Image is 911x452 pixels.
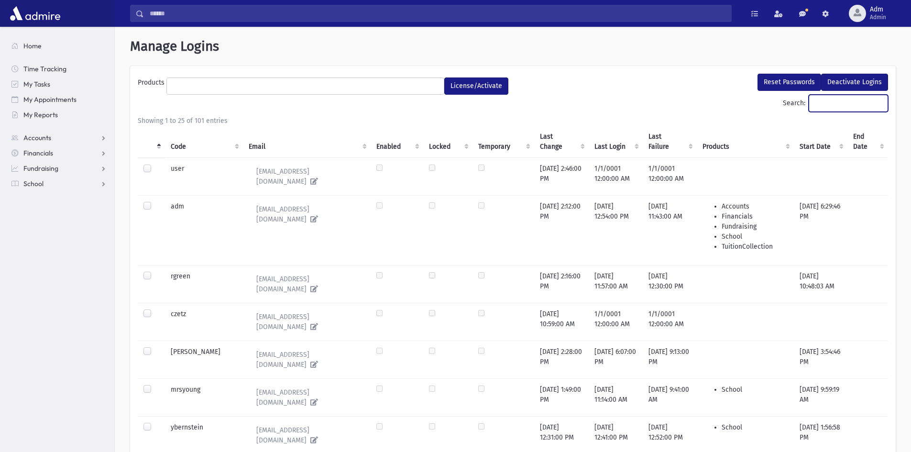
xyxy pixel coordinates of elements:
th: Email : activate to sort column ascending [243,126,371,158]
a: [EMAIL_ADDRESS][DOMAIN_NAME] [249,385,365,410]
th: Last Failure : activate to sort column ascending [643,126,697,158]
td: adm [165,195,243,265]
td: [PERSON_NAME] [165,341,243,378]
a: [EMAIL_ADDRESS][DOMAIN_NAME] [249,201,365,227]
li: School [722,385,788,395]
td: [DATE] 12:30:00 PM [643,265,697,303]
td: [DATE] 10:59:00 AM [534,303,588,341]
td: [DATE] 6:29:46 PM [794,195,847,265]
td: 1/1/0001 12:00:00 AM [643,303,697,341]
td: [DATE] 11:14:00 AM [589,378,643,416]
th: Locked : activate to sort column ascending [423,126,472,158]
a: Time Tracking [4,61,114,77]
td: mrsyoung [165,378,243,416]
input: Search [144,5,731,22]
span: Time Tracking [23,65,66,73]
a: My Appointments [4,92,114,107]
td: [DATE] 6:07:00 PM [589,341,643,378]
span: Accounts [23,133,51,142]
a: Home [4,38,114,54]
li: School [722,422,788,432]
a: My Tasks [4,77,114,92]
th: Last Login : activate to sort column ascending [589,126,643,158]
span: My Reports [23,110,58,119]
li: TuitionCollection [722,242,788,252]
a: Accounts [4,130,114,145]
a: [EMAIL_ADDRESS][DOMAIN_NAME] [249,164,365,189]
span: School [23,179,44,188]
td: [DATE] 9:41:00 AM [643,378,697,416]
span: My Tasks [23,80,50,88]
td: [DATE] 9:59:19 AM [794,378,847,416]
th: Code : activate to sort column ascending [165,126,243,158]
td: [DATE] 2:46:00 PM [534,157,588,195]
a: Fundraising [4,161,114,176]
span: Fundraising [23,164,58,173]
li: Fundraising [722,221,788,232]
span: Financials [23,149,53,157]
td: [DATE] 1:49:00 PM [534,378,588,416]
td: czetz [165,303,243,341]
input: Search: [809,95,888,112]
td: [DATE] 10:48:03 AM [794,265,847,303]
a: Financials [4,145,114,161]
span: My Appointments [23,95,77,104]
button: Reset Passwords [757,74,821,91]
th: : activate to sort column descending [138,126,165,158]
a: School [4,176,114,191]
td: [DATE] 3:54:46 PM [794,341,847,378]
li: Accounts [722,201,788,211]
a: My Reports [4,107,114,122]
button: License/Activate [444,77,508,95]
a: [EMAIL_ADDRESS][DOMAIN_NAME] [249,347,365,373]
th: End Date : activate to sort column ascending [847,126,888,158]
td: [DATE] 2:16:00 PM [534,265,588,303]
td: [DATE] 2:28:00 PM [534,341,588,378]
span: Home [23,42,42,50]
td: [DATE] 9:13:00 PM [643,341,697,378]
button: Deactivate Logins [821,74,888,91]
a: [EMAIL_ADDRESS][DOMAIN_NAME] [249,422,365,448]
td: 1/1/0001 12:00:00 AM [589,157,643,195]
td: 1/1/0001 12:00:00 AM [589,303,643,341]
td: 1/1/0001 12:00:00 AM [643,157,697,195]
th: Temporary : activate to sort column ascending [472,126,534,158]
label: Search: [783,95,888,112]
th: Last Change : activate to sort column ascending [534,126,588,158]
h1: Manage Logins [130,38,896,55]
a: [EMAIL_ADDRESS][DOMAIN_NAME] [249,309,365,335]
a: [EMAIL_ADDRESS][DOMAIN_NAME] [249,271,365,297]
td: [DATE] 11:57:00 AM [589,265,643,303]
img: AdmirePro [8,4,63,23]
td: [DATE] 11:43:00 AM [643,195,697,265]
span: Admin [870,13,886,21]
th: Products : activate to sort column ascending [697,126,793,158]
span: Adm [870,6,886,13]
li: Financials [722,211,788,221]
label: Products [138,77,166,91]
td: user [165,157,243,195]
th: Enabled : activate to sort column ascending [371,126,423,158]
div: Showing 1 to 25 of 101 entries [138,116,888,126]
td: [DATE] 2:12:00 PM [534,195,588,265]
th: Start Date : activate to sort column ascending [794,126,847,158]
td: rgreen [165,265,243,303]
li: School [722,232,788,242]
td: [DATE] 12:54:00 PM [589,195,643,265]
